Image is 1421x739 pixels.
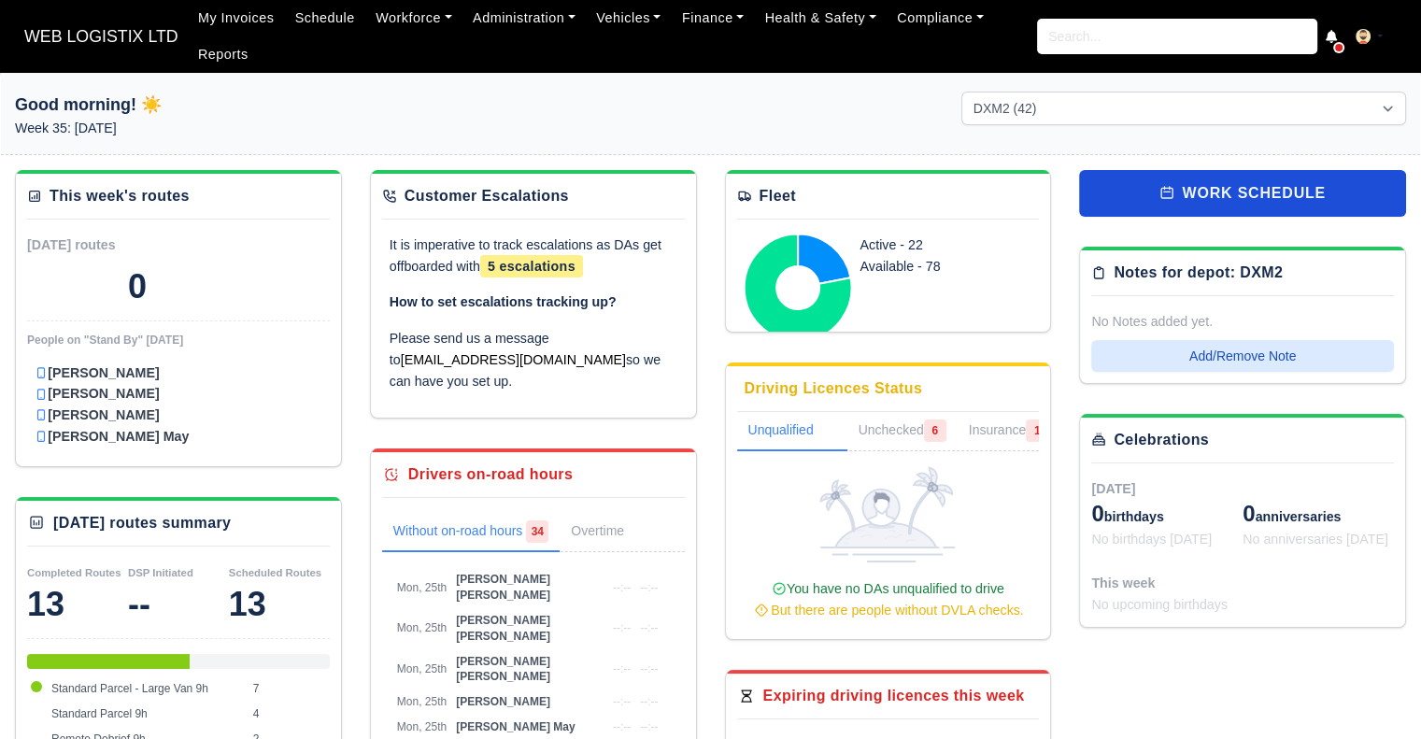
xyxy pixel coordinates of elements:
a: [PERSON_NAME] May [35,426,322,448]
span: --:-- [613,662,631,675]
div: 13 [27,586,128,623]
div: [DATE] routes summary [53,512,231,534]
td: 4 [249,702,330,727]
div: anniversaries [1243,499,1394,529]
div: Notes for depot: DXM2 [1114,262,1283,284]
button: Add/Remove Note [1091,340,1394,372]
p: Please send us a message to so we can have you set up. [390,328,677,391]
div: -- [128,586,229,623]
span: Mon, 25th [397,720,447,733]
span: Mon, 25th [397,662,447,675]
div: Remote Debrief 9h [283,654,330,669]
div: Fleet [760,185,796,207]
div: Driving Licences Status [745,377,923,400]
span: This week [1091,576,1155,590]
div: 13 [229,586,330,623]
span: --:-- [613,720,631,733]
span: --:-- [613,621,631,634]
a: Unchecked [847,412,958,451]
iframe: Chat Widget [1328,649,1421,739]
div: You have no DAs unqualified to drive [745,578,1032,621]
a: Insurance [958,412,1059,451]
div: No Notes added yet. [1091,311,1394,333]
span: --:-- [613,581,631,594]
a: WEB LOGISTIX LTD [15,19,188,55]
div: [DATE] routes [27,234,178,256]
span: Standard Parcel 9h [51,707,148,720]
p: It is imperative to track escalations as DAs get offboarded with [390,234,677,277]
span: --:-- [613,695,631,708]
span: Mon, 25th [397,621,447,634]
span: --:-- [640,720,658,733]
div: Active - 22 [860,234,1012,256]
span: No upcoming birthdays [1091,597,1228,612]
div: But there are people without DVLA checks. [745,600,1032,621]
span: --:-- [640,621,658,634]
a: [PERSON_NAME] [35,405,322,426]
span: 34 [526,520,548,543]
span: --:-- [640,695,658,708]
div: People on "Stand By" [DATE] [27,333,330,348]
span: Standard Parcel - Large Van 9h [51,682,208,695]
a: [PERSON_NAME] [35,383,322,405]
a: [EMAIL_ADDRESS][DOMAIN_NAME] [401,352,626,367]
div: Celebrations [1114,429,1209,451]
span: [PERSON_NAME] [PERSON_NAME] [456,614,550,643]
span: WEB LOGISTIX LTD [15,18,188,55]
div: Available - 78 [860,256,1012,277]
div: Expiring driving licences this week [763,685,1025,707]
span: 5 escalations [480,255,583,277]
td: 7 [249,676,330,702]
span: --:-- [640,662,658,675]
input: Search... [1037,19,1317,54]
div: Standard Parcel 9h [190,654,283,669]
div: Customer Escalations [405,185,569,207]
span: 0 [1243,501,1255,526]
small: Completed Routes [27,567,121,578]
div: This week's routes [50,185,190,207]
span: [PERSON_NAME] May [456,720,575,733]
div: Standard Parcel - Large Van 9h [27,654,190,669]
span: [PERSON_NAME] [PERSON_NAME] [456,655,550,684]
span: 0 [1091,501,1103,526]
small: DSP Initiated [128,567,193,578]
a: Overtime [560,513,661,552]
span: Mon, 25th [397,695,447,708]
span: 6 [924,419,946,442]
a: Unqualified [737,412,847,451]
span: --:-- [640,581,658,594]
div: birthdays [1091,499,1243,529]
a: Without on-road hours [382,513,561,552]
a: work schedule [1079,170,1406,217]
span: [PERSON_NAME] [456,695,550,708]
small: Scheduled Routes [229,567,321,578]
span: [DATE] [1091,481,1135,496]
div: Drivers on-road hours [408,463,573,486]
h1: Good morning! ☀️ [15,92,460,118]
div: 0 [128,268,147,306]
p: How to set escalations tracking up? [390,291,677,313]
span: Mon, 25th [397,581,447,594]
span: 1 [1026,419,1048,442]
span: [PERSON_NAME] [PERSON_NAME] [456,573,550,602]
span: No anniversaries [DATE] [1243,532,1388,547]
a: [PERSON_NAME] [35,362,322,384]
span: No birthdays [DATE] [1091,532,1212,547]
p: Week 35: [DATE] [15,118,460,139]
a: Reports [188,36,259,73]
